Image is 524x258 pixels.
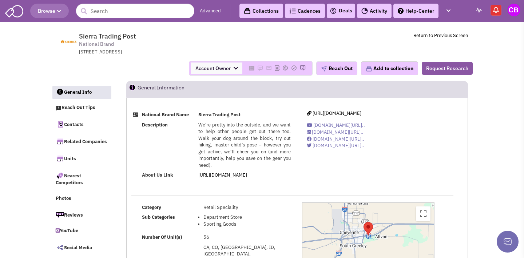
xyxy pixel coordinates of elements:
img: icon-collection-lavender-black.svg [244,8,251,15]
li: Department Store [203,214,291,221]
span: National Brand [79,40,114,48]
a: Cadences [285,4,325,18]
a: Units [52,151,111,166]
img: Please add to your accounts [266,65,272,71]
h2: General Information [138,81,184,97]
td: Retail Speciality [202,202,292,212]
span: [DOMAIN_NAME][URL].. [313,142,364,149]
img: plane.png [321,66,327,72]
b: Category [142,204,161,210]
button: Add to collection [361,61,418,75]
a: [DOMAIN_NAME][URL].. [307,122,365,128]
a: Reach Out Tips [52,101,111,115]
a: Return to Previous Screen [413,32,468,39]
input: Search [76,4,194,18]
img: help.png [398,8,404,14]
b: National Brand Name [142,112,189,118]
span: [DOMAIN_NAME][URL].. [313,136,364,142]
button: Reach Out [316,61,357,75]
a: [DOMAIN_NAME][URL].. [307,129,364,135]
img: Cale Bruso [508,4,520,16]
b: About Us Link [142,172,173,178]
a: YouTube [52,224,111,238]
a: [DOMAIN_NAME][URL].. [307,136,364,142]
span: Browse [38,8,61,14]
a: Nearest Competitors [52,168,111,190]
b: Number Of Unit(s) [142,234,182,240]
a: Advanced [200,8,221,15]
td: 56 [202,233,292,242]
img: SmartAdmin [5,4,23,17]
a: Help-Center [393,4,438,18]
img: Cadences_logo.png [289,8,296,13]
img: Activity.png [361,8,368,14]
a: Social Media [52,240,111,255]
img: icon-collection-lavender.png [366,65,372,72]
span: Sierra Trading Post [79,32,136,40]
span: [URL][DOMAIN_NAME] [313,110,361,116]
li: Sporting Goods [203,221,291,228]
button: Toggle fullscreen view [416,206,430,221]
a: Related Companies [52,134,111,149]
div: Sierra Trading Post [364,222,373,235]
a: [URL][DOMAIN_NAME] [198,172,247,178]
a: Activity [357,4,392,18]
a: Deals [330,7,352,15]
img: Please add to your accounts [257,65,263,71]
span: Account Owner [191,63,242,74]
button: Browse [30,4,69,18]
button: Request Research [422,62,473,75]
a: [DOMAIN_NAME][URL].. [307,142,364,149]
span: [DOMAIN_NAME][URL].. [313,122,365,128]
span: We’re pretty into the outside, and we want to help other people get out there too. Walk your dog ... [198,122,291,168]
div: [STREET_ADDRESS] [79,49,269,56]
b: Description [142,122,168,128]
img: Please add to your accounts [291,65,297,71]
a: Reviews [52,207,111,222]
img: icon-deals.svg [330,7,337,15]
a: Photos [52,192,111,206]
a: Contacts [52,117,111,132]
b: Sub Categories [142,214,175,220]
a: [URL][DOMAIN_NAME] [307,110,361,116]
a: Collections [239,4,283,18]
b: Sierra Trading Post [198,112,241,118]
a: General Info [52,86,111,100]
img: Please add to your accounts [282,65,288,71]
span: [DOMAIN_NAME][URL].. [312,129,364,135]
img: Please add to your accounts [300,65,306,71]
